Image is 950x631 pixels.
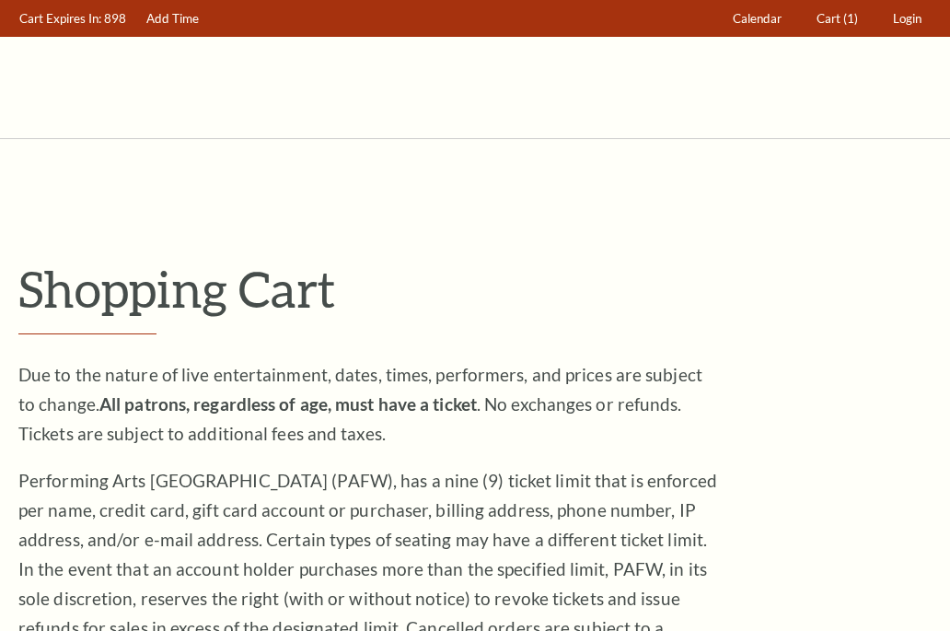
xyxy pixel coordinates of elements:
[18,259,932,319] p: Shopping Cart
[817,11,840,26] span: Cart
[138,1,208,37] a: Add Time
[19,11,101,26] span: Cart Expires In:
[18,364,702,444] span: Due to the nature of live entertainment, dates, times, performers, and prices are subject to chan...
[893,11,921,26] span: Login
[104,11,126,26] span: 898
[724,1,791,37] a: Calendar
[99,393,477,415] strong: All patrons, regardless of age, must have a ticket
[885,1,931,37] a: Login
[808,1,867,37] a: Cart (1)
[843,11,858,26] span: (1)
[733,11,782,26] span: Calendar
